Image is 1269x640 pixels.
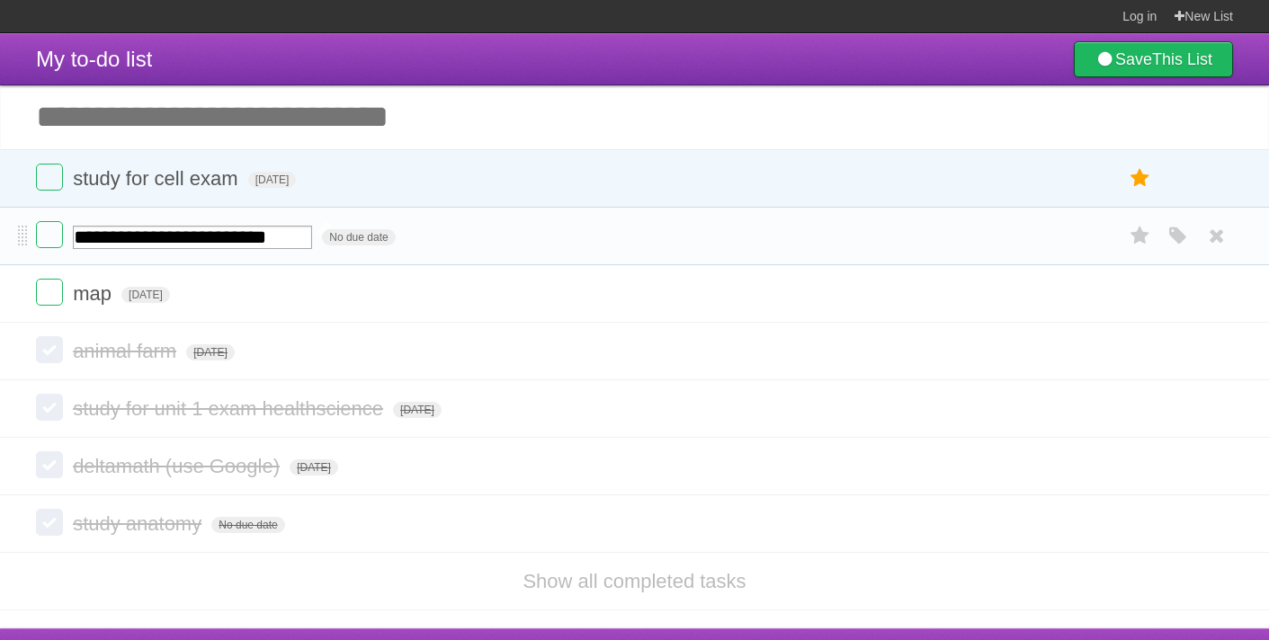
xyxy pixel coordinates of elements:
[290,459,338,476] span: [DATE]
[186,344,235,360] span: [DATE]
[36,47,152,71] span: My to-do list
[1123,221,1157,251] label: Star task
[1152,50,1212,68] b: This List
[73,512,206,535] span: study anatomy
[36,221,63,248] label: Done
[73,397,388,420] span: study for unit 1 exam healthscience
[36,164,63,191] label: Done
[1123,164,1157,193] label: Star task
[36,336,63,363] label: Done
[36,279,63,306] label: Done
[121,287,170,303] span: [DATE]
[73,455,284,477] span: deltamath (use Google)
[73,167,242,190] span: study for cell exam
[523,570,746,592] a: Show all completed tasks
[322,229,395,245] span: No due date
[73,282,116,305] span: map
[211,517,284,533] span: No due date
[248,172,297,188] span: [DATE]
[36,451,63,478] label: Done
[36,394,63,421] label: Done
[393,402,442,418] span: [DATE]
[1074,41,1233,77] a: SaveThis List
[73,340,181,362] span: animal farm
[36,509,63,536] label: Done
